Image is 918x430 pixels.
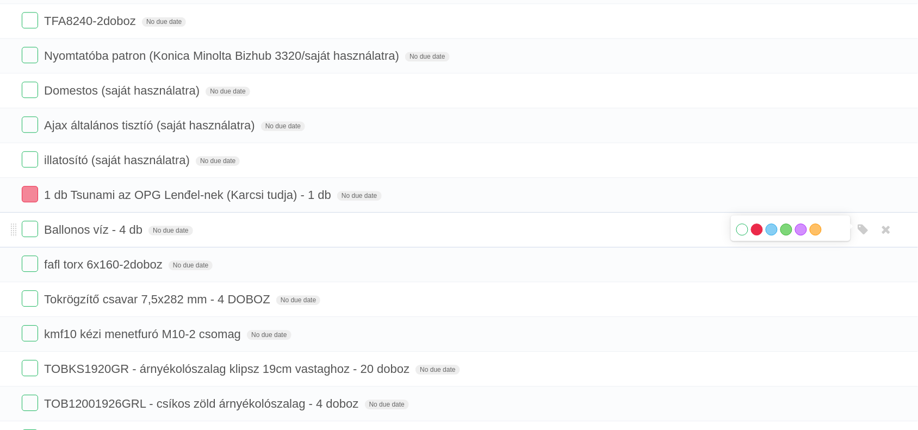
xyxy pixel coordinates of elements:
[22,360,38,376] label: Done
[44,84,202,97] span: Domestos (saját használatra)
[337,191,381,201] span: No due date
[44,397,361,410] span: TOB12001926GRL - csíkos zöld árnyékolószalag - 4 doboz
[365,400,409,409] span: No due date
[22,255,38,272] label: Done
[44,153,193,167] span: illatosító (saját használatra)
[148,226,193,235] span: No due date
[22,290,38,307] label: Done
[22,221,38,237] label: Done
[44,327,244,341] span: kmf10 kézi menetfuró M10-2 csomag
[766,223,778,235] label: Blue
[261,121,305,131] span: No due date
[196,156,240,166] span: No due date
[44,14,139,28] span: TFA8240-2doboz
[405,52,449,61] span: No due date
[22,47,38,63] label: Done
[810,223,822,235] label: Orange
[44,362,412,376] span: TOBKS1920GR - árnyékolószalag klipsz 19cm vastaghoz - 20 doboz
[780,223,792,235] label: Green
[22,151,38,167] label: Done
[169,260,213,270] span: No due date
[22,186,38,202] label: Done
[795,223,807,235] label: Purple
[22,82,38,98] label: Done
[247,330,291,340] span: No due date
[276,295,320,305] span: No due date
[206,86,250,96] span: No due date
[751,223,763,235] label: Red
[736,223,748,235] label: White
[44,119,258,132] span: Ajax általános tisztíó (saját használatra)
[415,365,460,375] span: No due date
[22,12,38,28] label: Done
[22,325,38,341] label: Done
[22,116,38,133] label: Done
[44,49,402,63] span: Nyomtatóba patron (Konica Minolta Bizhub 3320/saját használatra)
[44,223,145,236] span: Ballonos víz - 4 db
[44,292,273,306] span: Tokrögzítő csavar 7,5x282 mm - 4 DOBOZ
[22,395,38,411] label: Done
[44,188,334,202] span: 1 db Tsunami az OPG Lenđel-nek (Karcsi tudja) - 1 db
[142,17,186,27] span: No due date
[44,258,165,271] span: fafl torx 6x160-2doboz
